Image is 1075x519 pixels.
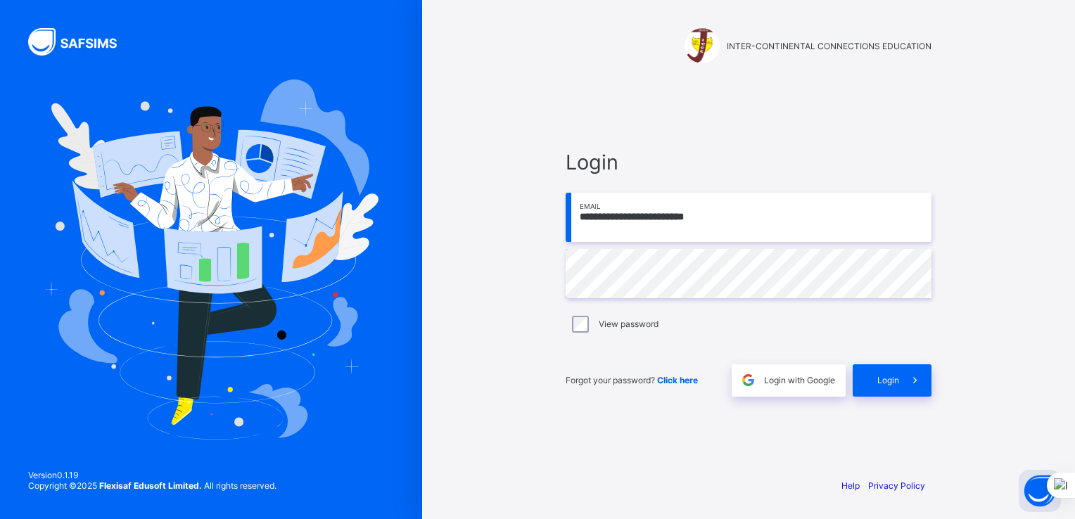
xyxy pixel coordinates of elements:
[99,480,202,491] strong: Flexisaf Edusoft Limited.
[28,28,134,56] img: SAFSIMS Logo
[28,480,276,491] span: Copyright © 2025 All rights reserved.
[740,372,756,388] img: google.396cfc9801f0270233282035f929180a.svg
[657,375,698,385] a: Click here
[44,79,379,440] img: Hero Image
[841,480,860,491] a: Help
[868,480,925,491] a: Privacy Policy
[566,150,931,174] span: Login
[727,41,931,51] span: INTER-CONTINENTAL CONNECTIONS EDUCATION
[877,375,899,385] span: Login
[599,319,659,329] label: View password
[28,470,276,480] span: Version 0.1.19
[1019,470,1061,512] button: Open asap
[566,375,698,385] span: Forgot your password?
[764,375,835,385] span: Login with Google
